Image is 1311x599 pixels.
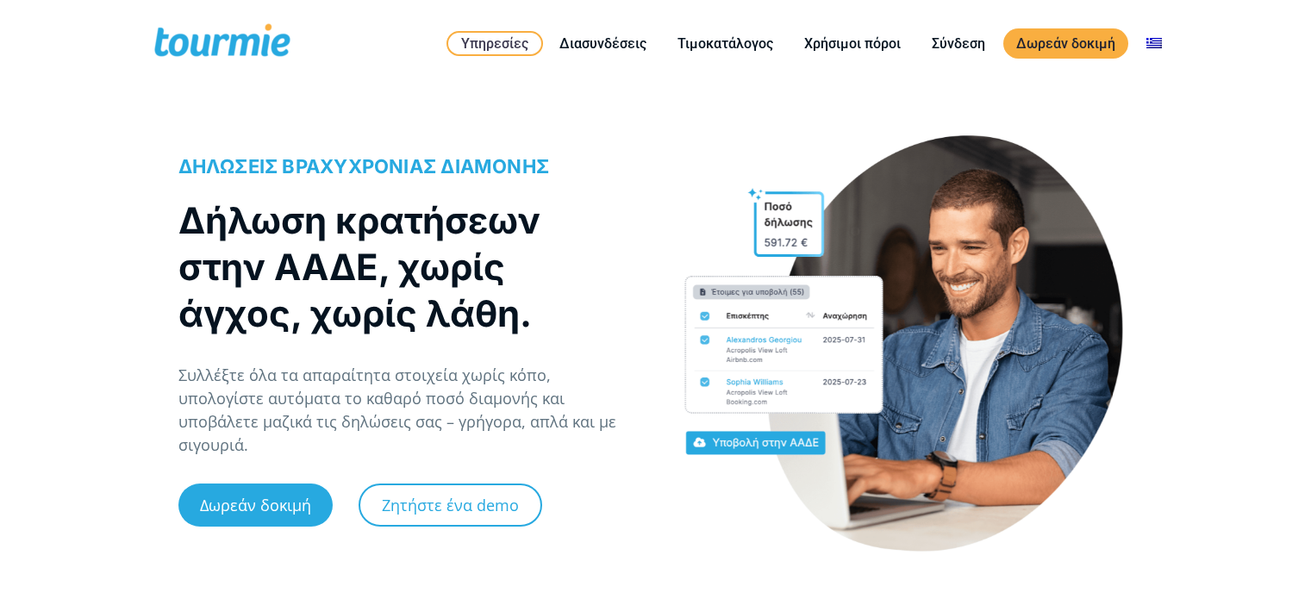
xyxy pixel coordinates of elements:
a: Υπηρεσίες [446,31,543,56]
a: Ζητήστε ένα demo [359,484,542,527]
a: Σύνδεση [919,33,998,54]
h1: Δήλωση κρατήσεων στην ΑΑΔΕ, χωρίς άγχος, χωρίς λάθη. [178,197,621,337]
p: Συλλέξτε όλα τα απαραίτητα στοιχεία χωρίς κόπο, υπολογίστε αυτόματα το καθαρό ποσό διαμονής και υ... [178,364,638,457]
a: Τιμοκατάλογος [665,33,786,54]
a: Δωρεάν δοκιμή [178,484,333,527]
a: Διασυνδέσεις [546,33,659,54]
a: Δωρεάν δοκιμή [1003,28,1128,59]
a: Χρήσιμοι πόροι [791,33,914,54]
span: ΔΗΛΩΣΕΙΣ ΒΡΑΧΥΧΡΟΝΙΑΣ ΔΙΑΜΟΝΗΣ [178,155,550,178]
